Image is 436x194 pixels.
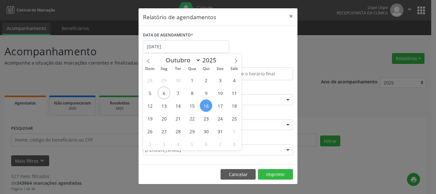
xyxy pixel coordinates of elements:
span: Novembro 1, 2025 [228,125,240,137]
span: Outubro 29, 2025 [186,125,198,137]
span: Outubro 31, 2025 [214,125,226,137]
span: Novembro 7, 2025 [214,138,226,150]
span: Dom [143,67,157,71]
h5: Relatório de agendamentos [143,13,216,21]
label: ATÉ [220,58,293,67]
span: Outubro 16, 2025 [200,99,212,112]
span: Outubro 13, 2025 [158,99,170,112]
span: Outubro 4, 2025 [228,74,240,86]
span: Outubro 8, 2025 [186,87,198,99]
span: Qui [199,67,213,71]
span: Novembro 8, 2025 [228,138,240,150]
span: Novembro 2, 2025 [144,138,156,150]
span: Outubro 10, 2025 [214,87,226,99]
span: Outubro 7, 2025 [172,87,184,99]
span: Setembro 30, 2025 [172,74,184,86]
span: Sex [213,67,227,71]
span: Outubro 15, 2025 [186,99,198,112]
select: Month [162,56,201,65]
span: Novembro 4, 2025 [172,138,184,150]
span: Outubro 28, 2025 [172,125,184,137]
span: Outubro 9, 2025 [200,87,212,99]
span: Outubro 21, 2025 [172,112,184,125]
span: Outubro 6, 2025 [158,87,170,99]
span: Outubro 18, 2025 [228,99,240,112]
span: Outubro 12, 2025 [144,99,156,112]
span: Setembro 29, 2025 [158,74,170,86]
span: Outubro 26, 2025 [144,125,156,137]
span: Outubro 17, 2025 [214,99,226,112]
span: Outubro 5, 2025 [144,87,156,99]
span: Outubro 2, 2025 [200,74,212,86]
span: Outubro 25, 2025 [228,112,240,125]
span: Novembro 3, 2025 [158,138,170,150]
span: Novembro 6, 2025 [200,138,212,150]
span: Outubro 30, 2025 [200,125,212,137]
button: Cancelar [221,169,256,180]
span: Outubro 23, 2025 [200,112,212,125]
span: Outubro 11, 2025 [228,87,240,99]
span: Outubro 3, 2025 [214,74,226,86]
button: Close [285,8,297,24]
span: Ter [171,67,185,71]
span: Outubro 19, 2025 [144,112,156,125]
span: Seg [157,67,171,71]
span: Outubro 14, 2025 [172,99,184,112]
span: Setembro 28, 2025 [144,74,156,86]
input: Selecione uma data ou intervalo [143,40,229,53]
span: Qua [185,67,199,71]
span: Outubro 24, 2025 [214,112,226,125]
span: Outubro 27, 2025 [158,125,170,137]
input: Year [201,56,222,64]
span: Outubro 1, 2025 [186,74,198,86]
span: Novembro 5, 2025 [186,138,198,150]
span: Sáb [227,67,241,71]
span: Outubro 20, 2025 [158,112,170,125]
input: Selecione o horário final [220,67,293,80]
span: Outubro 22, 2025 [186,112,198,125]
button: Imprimir [258,169,293,180]
label: DATA DE AGENDAMENTO [143,30,193,40]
